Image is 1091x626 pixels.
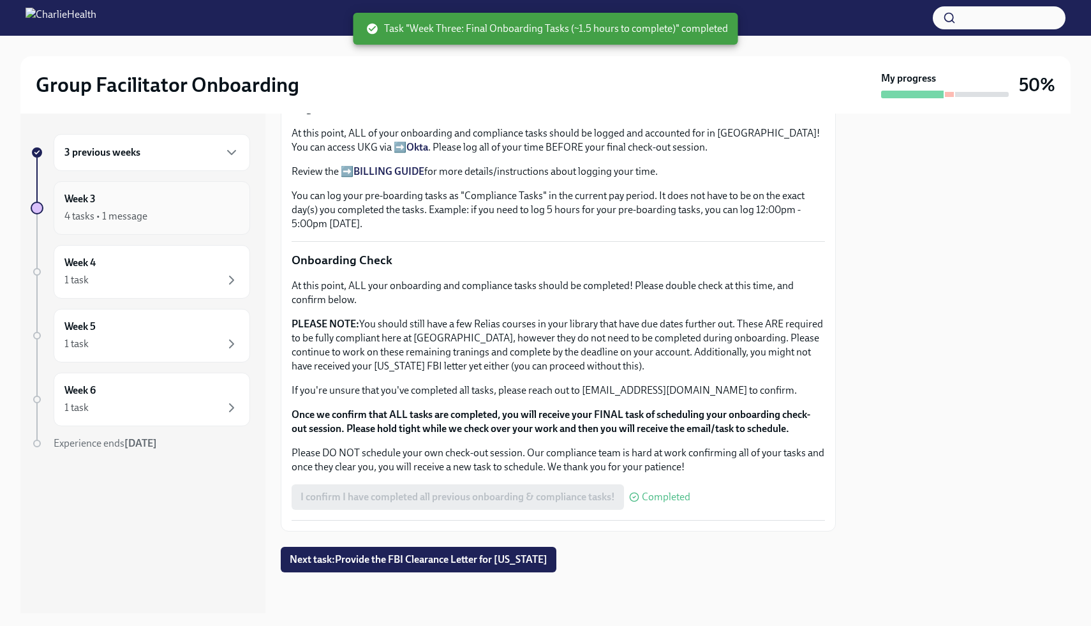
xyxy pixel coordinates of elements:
h6: Week 6 [64,384,96,398]
p: At this point, ALL of your onboarding and compliance tasks should be logged and accounted for in ... [292,126,825,154]
p: If you're unsure that you've completed all tasks, please reach out to [EMAIL_ADDRESS][DOMAIN_NAME... [292,384,825,398]
p: Review the ➡️ for more details/instructions about logging your time. [292,165,825,179]
a: Week 51 task [31,309,250,362]
div: 1 task [64,337,89,351]
a: Okta [406,141,428,153]
strong: PLEASE NOTE: [292,318,359,330]
strong: Once we confirm that ALL tasks are completed, you will receive your FINAL task of scheduling your... [292,408,810,435]
img: CharlieHealth [26,8,96,28]
a: Week 34 tasks • 1 message [31,181,250,235]
h6: Week 4 [64,256,96,270]
a: BILLING GUIDE [353,165,424,177]
h6: Week 3 [64,192,96,206]
span: Experience ends [54,437,157,449]
p: You should still have a few Relias courses in your library that have due dates further out. These... [292,317,825,373]
p: You can log your pre-boarding tasks as "Compliance Tasks" in the current pay period. It does not ... [292,189,825,231]
span: Next task : Provide the FBI Clearance Letter for [US_STATE] [290,553,547,566]
h6: 3 previous weeks [64,145,140,160]
a: Week 61 task [31,373,250,426]
h3: 50% [1019,73,1055,96]
div: 4 tasks • 1 message [64,209,147,223]
h6: Week 5 [64,320,96,334]
p: Onboarding Check [292,252,825,269]
button: Next task:Provide the FBI Clearance Letter for [US_STATE] [281,547,556,572]
div: 1 task [64,401,89,415]
strong: [DATE] [124,437,157,449]
strong: My progress [881,71,936,86]
div: 1 task [64,273,89,287]
span: Task "Week Three: Final Onboarding Tasks (~1.5 hours to complete)" completed [366,22,728,36]
a: Week 41 task [31,245,250,299]
span: Completed [642,492,690,502]
p: At this point, ALL your onboarding and compliance tasks should be completed! Please double check ... [292,279,825,307]
p: Please DO NOT schedule your own check-out session. Our compliance team is hard at work confirming... [292,446,825,474]
h2: Group Facilitator Onboarding [36,72,299,98]
div: 3 previous weeks [54,134,250,171]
